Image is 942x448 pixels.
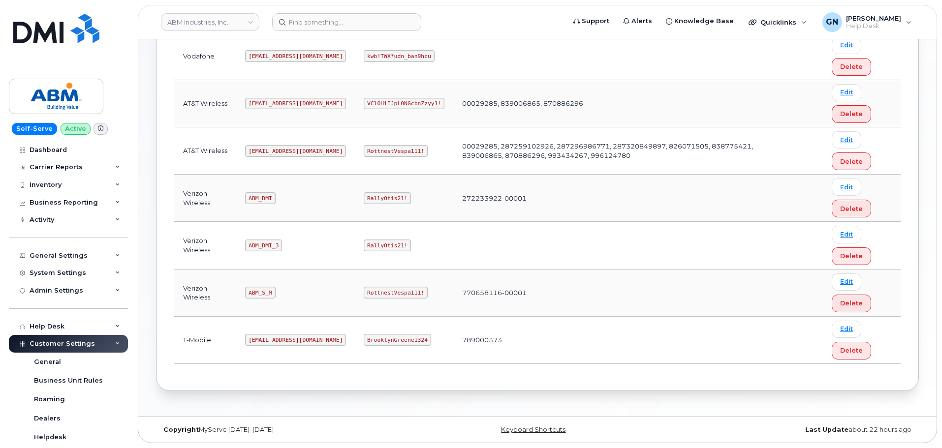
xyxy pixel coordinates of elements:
[245,50,346,62] code: [EMAIL_ADDRESS][DOMAIN_NAME]
[453,127,774,175] td: 00029285, 287259102926, 287296986771, 287320849897, 826071505, 838775421, 839006865, 870886296, 9...
[453,269,774,317] td: 770658116-00001
[174,222,236,269] td: Verizon Wireless
[174,317,236,364] td: T-Mobile
[832,273,861,291] a: Edit
[840,157,863,166] span: Delete
[832,84,861,101] a: Edit
[364,239,410,251] code: RallyOtis21!
[832,247,871,265] button: Delete
[364,287,428,299] code: RottnestVespa111!
[161,13,259,31] a: ABM Industries, Inc.
[832,342,871,359] button: Delete
[245,192,275,204] code: ABM_DMI
[616,11,659,31] a: Alerts
[840,299,863,308] span: Delete
[826,16,838,28] span: GN
[760,18,796,26] span: Quicklinks
[832,37,861,54] a: Edit
[245,98,346,110] code: [EMAIL_ADDRESS][DOMAIN_NAME]
[364,50,434,62] code: kwb!TWX*udn_ban9hcu
[840,109,863,119] span: Delete
[664,426,919,434] div: about 22 hours ago
[846,14,901,22] span: [PERSON_NAME]
[582,16,609,26] span: Support
[453,80,774,127] td: 00029285, 839006865, 870886296
[832,200,871,217] button: Delete
[174,33,236,80] td: Vodafone
[364,98,444,110] code: VClOHiIJpL0NGcbnZzyy1!
[245,145,346,157] code: [EMAIL_ADDRESS][DOMAIN_NAME]
[840,62,863,71] span: Delete
[174,269,236,317] td: Verizon Wireless
[840,346,863,355] span: Delete
[272,13,421,31] input: Find something...
[501,426,565,433] a: Keyboard Shortcuts
[805,426,848,433] strong: Last Update
[364,145,428,157] code: RottnestVespa111!
[566,11,616,31] a: Support
[832,58,871,76] button: Delete
[364,192,410,204] code: RallyOtis21!
[832,131,861,149] a: Edit
[245,239,282,251] code: ABM_DMI_3
[832,152,871,170] button: Delete
[156,426,410,434] div: MyServe [DATE]–[DATE]
[453,317,774,364] td: 789000373
[840,204,863,213] span: Delete
[659,11,741,31] a: Knowledge Base
[364,334,431,346] code: BrooklynGreene1324
[832,295,871,312] button: Delete
[816,12,918,32] div: Geoffrey Newport
[631,16,652,26] span: Alerts
[174,175,236,222] td: Verizon Wireless
[742,12,814,32] div: Quicklinks
[840,251,863,261] span: Delete
[832,321,861,338] a: Edit
[832,179,861,196] a: Edit
[174,127,236,175] td: AT&T Wireless
[245,287,275,299] code: ABM_S_M
[832,105,871,123] button: Delete
[163,426,199,433] strong: Copyright
[674,16,734,26] span: Knowledge Base
[832,226,861,243] a: Edit
[245,334,346,346] code: [EMAIL_ADDRESS][DOMAIN_NAME]
[174,80,236,127] td: AT&T Wireless
[846,22,901,30] span: Help Desk
[453,175,774,222] td: 272233922-00001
